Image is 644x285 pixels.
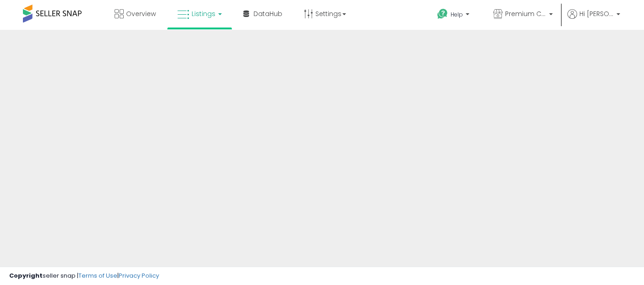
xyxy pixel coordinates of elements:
a: Privacy Policy [119,271,159,280]
i: Get Help [437,8,448,20]
a: Terms of Use [78,271,117,280]
span: Help [451,11,463,18]
strong: Copyright [9,271,43,280]
span: Hi [PERSON_NAME] [579,9,614,18]
span: Overview [126,9,156,18]
a: Help [430,1,479,30]
div: seller snap | | [9,272,159,280]
span: Premium Convenience [505,9,546,18]
span: DataHub [253,9,282,18]
a: Hi [PERSON_NAME] [567,9,620,30]
span: Listings [192,9,215,18]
